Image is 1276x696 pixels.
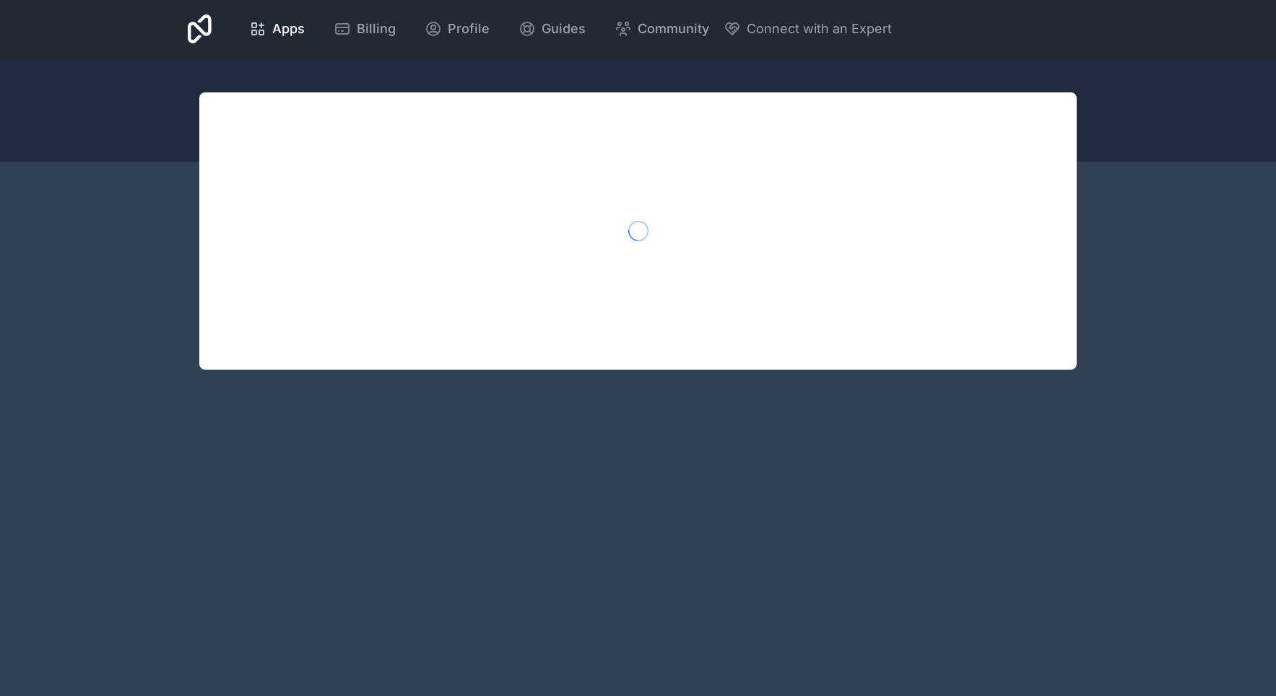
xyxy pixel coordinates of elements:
span: Guides [542,19,586,39]
a: Billing [322,13,407,45]
span: Profile [448,19,490,39]
span: Connect with an Expert [747,19,892,39]
span: Community [638,19,709,39]
a: Guides [507,13,597,45]
span: Billing [357,19,396,39]
button: Connect with an Expert [724,19,892,39]
span: Apps [272,19,305,39]
a: Profile [413,13,501,45]
a: Community [603,13,721,45]
a: Apps [238,13,316,45]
